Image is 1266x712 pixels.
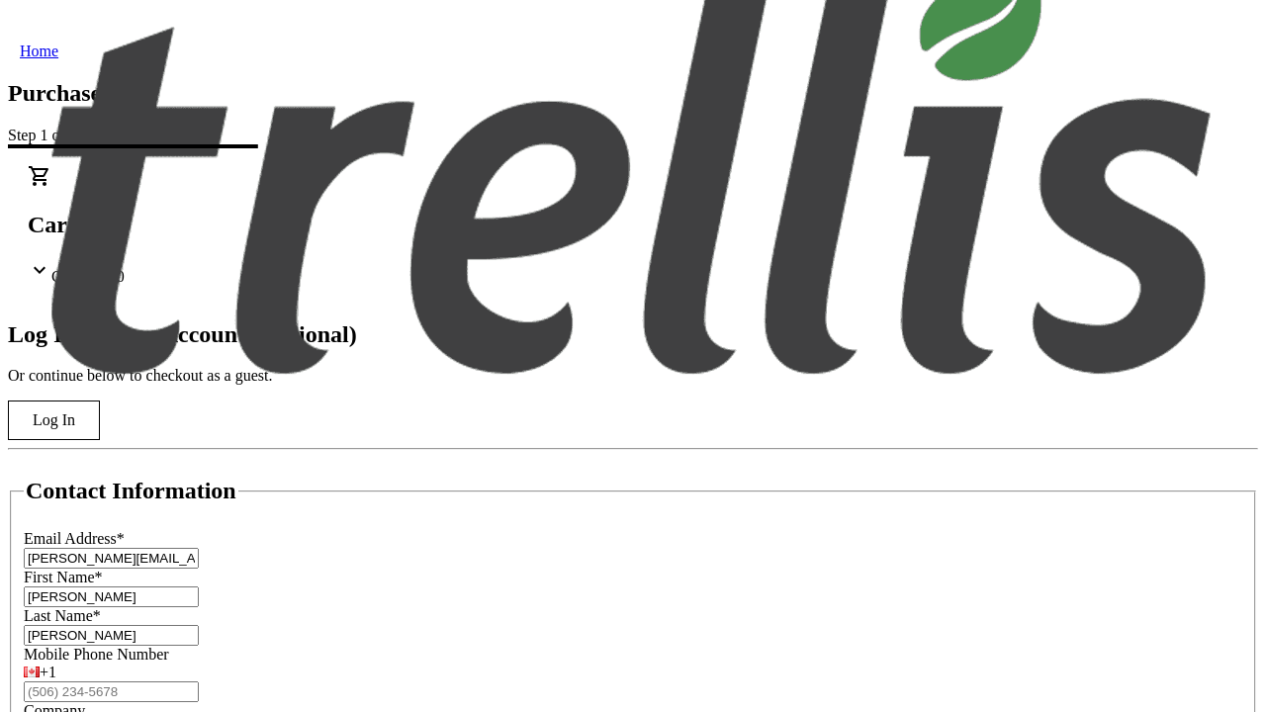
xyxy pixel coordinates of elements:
span: Log In [33,411,75,429]
label: Email Address* [24,530,125,547]
input: (506) 234-5678 [24,681,199,702]
label: First Name* [24,569,103,585]
button: Log In [8,400,100,440]
label: Mobile Phone Number [24,646,169,663]
label: Last Name* [24,607,101,624]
